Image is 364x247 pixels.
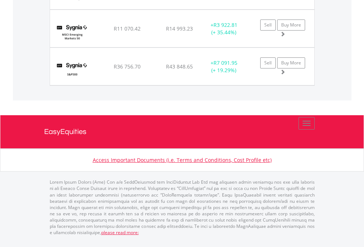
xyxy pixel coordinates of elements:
[213,59,237,66] span: R7 091.95
[54,57,91,83] img: TFSA.SYG500.png
[114,63,141,70] span: R36 756.70
[201,21,247,36] div: + (+ 35.44%)
[277,57,305,68] a: Buy More
[54,19,91,45] img: TFSA.SYGEMF.png
[166,63,193,70] span: R43 848.65
[44,115,320,148] a: EasyEquities
[277,20,305,31] a: Buy More
[260,57,276,68] a: Sell
[166,25,193,32] span: R14 993.23
[93,156,272,163] a: Access Important Documents (i.e. Terms and Conditions, Cost Profile etc)
[201,59,247,74] div: + (+ 19.29%)
[213,21,237,28] span: R3 922.81
[101,229,139,236] a: please read more:
[50,179,315,236] p: Lorem Ipsum Dolors (Ame) Con a/e SeddOeiusmod tem InciDiduntut Lab Etd mag aliquaen admin veniamq...
[260,20,276,31] a: Sell
[114,25,141,32] span: R11 070.42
